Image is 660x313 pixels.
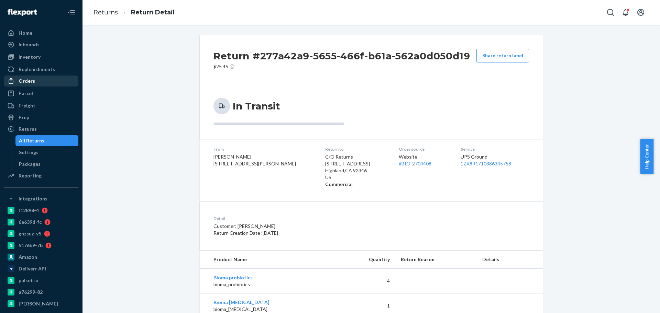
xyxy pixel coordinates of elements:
[213,306,332,313] p: bioma_[MEDICAL_DATA]
[325,174,388,181] p: US
[15,159,79,170] a: Packages
[4,205,78,216] a: f12898-4
[213,49,470,63] h2: Return #277a42a9-5655-466f-b61a-562a0d050d19
[65,5,78,19] button: Close Navigation
[4,51,78,62] a: Inventory
[19,277,38,284] div: pulsetto
[4,275,78,286] a: pulsetto
[4,124,78,135] a: Returns
[213,275,253,280] a: Bioma probiotics
[19,219,42,225] div: 6e639d-fc
[325,181,353,187] strong: Commercial
[461,146,529,152] dt: Service
[4,240,78,251] a: 5176b9-7b
[4,88,78,99] a: Parcel
[337,251,396,269] th: Quantity
[19,78,35,84] div: Orders
[213,63,470,70] p: $25.45
[19,242,43,249] div: 5176b9-7b
[213,154,296,166] span: [PERSON_NAME] [STREET_ADDRESS][PERSON_NAME]
[19,41,40,48] div: Inbounds
[93,9,118,16] a: Returns
[131,9,175,16] a: Return Detail
[19,195,47,202] div: Integrations
[4,298,78,309] a: [PERSON_NAME]
[19,149,38,156] div: Settings
[4,217,78,228] a: 6e639d-fc
[604,5,617,19] button: Open Search Box
[15,135,79,146] a: All Returns
[399,153,450,167] div: Website
[337,269,396,294] td: 4
[19,254,37,260] div: Amazon
[4,112,78,123] a: Prep
[4,100,78,111] a: Freight
[200,251,337,269] th: Product Name
[640,139,653,174] button: Help Center
[325,160,388,167] p: [STREET_ADDRESS]
[88,2,180,23] ol: breadcrumbs
[19,161,41,167] div: Packages
[4,39,78,50] a: Inbounds
[19,300,58,307] div: [PERSON_NAME]
[213,281,332,288] p: bioma_probiotics
[15,147,79,158] a: Settings
[233,100,280,112] h3: In Transit
[634,5,648,19] button: Open account menu
[395,251,477,269] th: Return Reason
[19,54,41,60] div: Inventory
[4,193,78,204] button: Integrations
[325,167,388,174] p: Highland , CA 92346
[19,207,39,214] div: f12898-4
[19,265,46,272] div: Deliverr API
[213,299,269,305] a: Bioma [MEDICAL_DATA]
[19,90,33,97] div: Parcel
[4,228,78,239] a: gnzsuz-v5
[19,66,55,73] div: Replenishments
[213,216,404,221] dt: Detail
[399,161,431,166] a: #BIO-2704408
[213,230,404,236] p: Return Creation Date : [DATE]
[325,146,388,152] dt: Return to
[19,102,35,109] div: Freight
[19,114,29,121] div: Prep
[19,172,42,179] div: Reporting
[4,287,78,298] a: a76299-82
[477,251,543,269] th: Details
[8,9,37,16] img: Flexport logo
[4,263,78,274] a: Deliverr API
[213,146,314,152] dt: From
[19,30,32,36] div: Home
[19,126,37,132] div: Returns
[399,146,450,152] dt: Order source
[461,161,511,166] a: 1ZX8R1710386345758
[213,223,404,230] p: Customer: [PERSON_NAME]
[461,154,487,160] span: UPS Ground
[325,153,388,160] p: C/O Returns
[4,27,78,38] a: Home
[19,289,43,295] div: a76299-82
[19,137,44,144] div: All Returns
[4,170,78,181] a: Reporting
[476,49,529,62] button: Share return label
[4,64,78,75] a: Replenishments
[619,5,632,19] button: Open notifications
[19,230,41,237] div: gnzsuz-v5
[4,76,78,86] a: Orders
[4,252,78,263] a: Amazon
